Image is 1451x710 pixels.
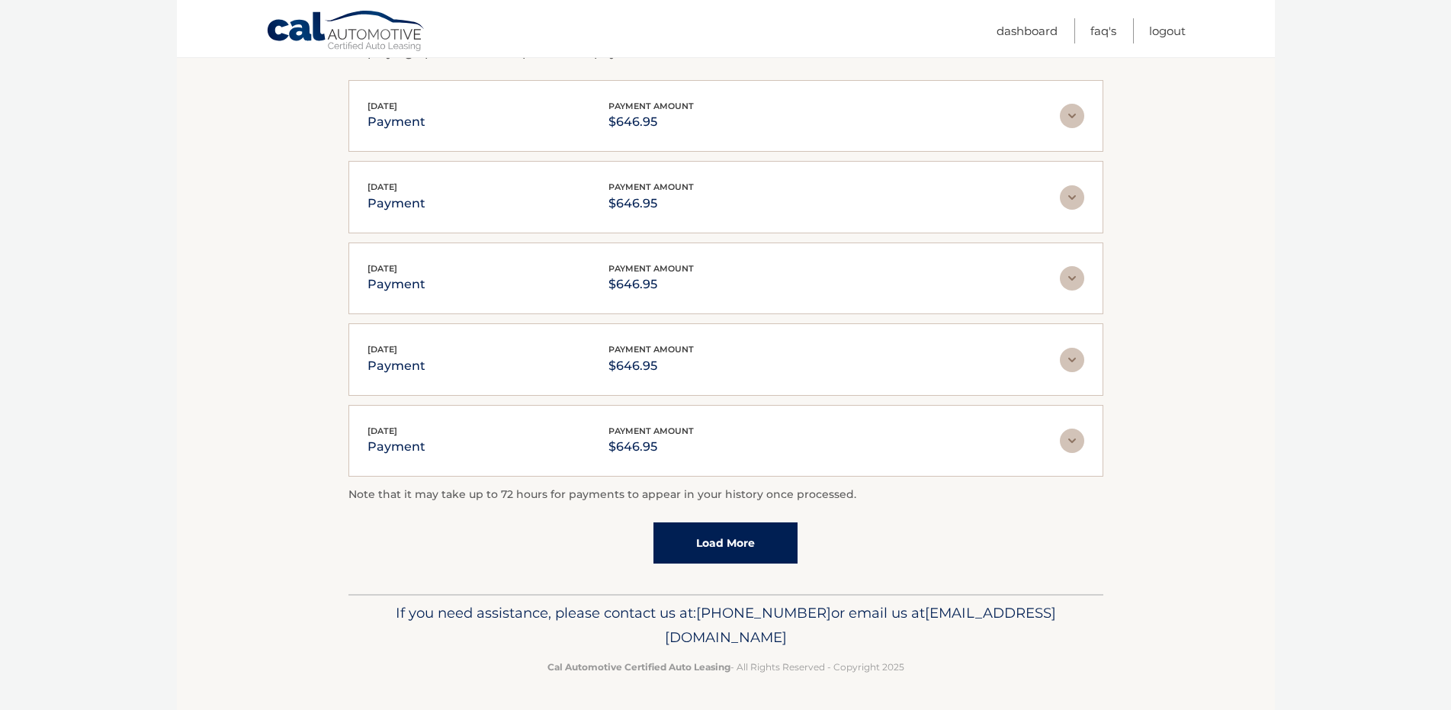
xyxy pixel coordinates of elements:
p: payment [368,355,425,377]
span: payment amount [608,182,694,192]
p: If you need assistance, please contact us at: or email us at [358,601,1093,650]
img: accordion-rest.svg [1060,429,1084,453]
p: $646.95 [608,193,694,214]
span: [EMAIL_ADDRESS][DOMAIN_NAME] [665,604,1056,646]
p: payment [368,111,425,133]
a: Load More [653,522,798,564]
a: FAQ's [1090,18,1116,43]
p: payment [368,193,425,214]
p: Note that it may take up to 72 hours for payments to appear in your history once processed. [348,486,1103,504]
p: payment [368,436,425,458]
span: [DATE] [368,101,397,111]
p: $646.95 [608,274,694,295]
span: [DATE] [368,263,397,274]
a: Logout [1149,18,1186,43]
span: [DATE] [368,182,397,192]
p: - All Rights Reserved - Copyright 2025 [358,659,1093,675]
img: accordion-rest.svg [1060,266,1084,291]
a: Dashboard [997,18,1058,43]
p: payment [368,274,425,295]
img: accordion-rest.svg [1060,348,1084,372]
p: $646.95 [608,355,694,377]
span: [PHONE_NUMBER] [696,604,831,622]
span: [DATE] [368,344,397,355]
img: accordion-rest.svg [1060,185,1084,210]
span: payment amount [608,344,694,355]
img: accordion-rest.svg [1060,104,1084,128]
span: payment amount [608,101,694,111]
span: payment amount [608,263,694,274]
span: [DATE] [368,426,397,436]
p: $646.95 [608,436,694,458]
a: Cal Automotive [266,10,426,54]
p: $646.95 [608,111,694,133]
strong: Cal Automotive Certified Auto Leasing [547,661,730,673]
span: payment amount [608,426,694,436]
